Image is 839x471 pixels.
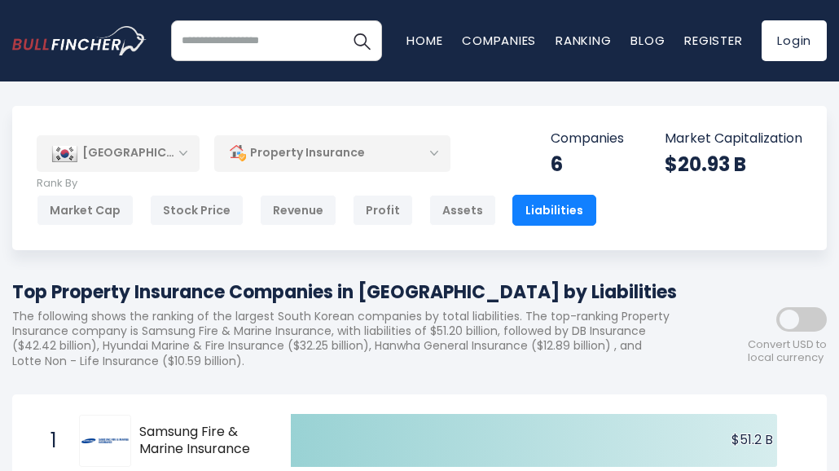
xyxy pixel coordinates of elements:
div: Liabilities [512,195,596,226]
p: The following shows the ranking of the largest South Korean companies by total liabilities. The t... [12,309,680,368]
div: Revenue [260,195,336,226]
span: 1 [42,427,59,455]
div: Stock Price [150,195,244,226]
a: Companies [462,32,536,49]
button: Search [341,20,382,61]
a: Home [406,32,442,49]
span: Samsung Fire & Marine Insurance [139,424,262,458]
a: Register [684,32,742,49]
div: Profit [353,195,413,226]
span: Convert USD to local currency [748,338,827,366]
img: bullfincher logo [12,26,147,55]
div: 6 [551,152,624,177]
a: Blog [630,32,665,49]
p: Rank By [37,177,596,191]
a: Go to homepage [12,26,171,55]
div: [GEOGRAPHIC_DATA] [37,135,200,171]
h1: Top Property Insurance Companies in [GEOGRAPHIC_DATA] by Liabilities [12,279,680,306]
p: Market Capitalization [665,130,802,147]
div: Property Insurance [214,134,450,172]
div: Market Cap [37,195,134,226]
a: Ranking [556,32,611,49]
a: Login [762,20,827,61]
div: Assets [429,195,496,226]
img: Samsung Fire & Marine Insurance [81,438,129,442]
div: $20.93 B [665,152,802,177]
text: $51.2 B [731,430,773,449]
p: Companies [551,130,624,147]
